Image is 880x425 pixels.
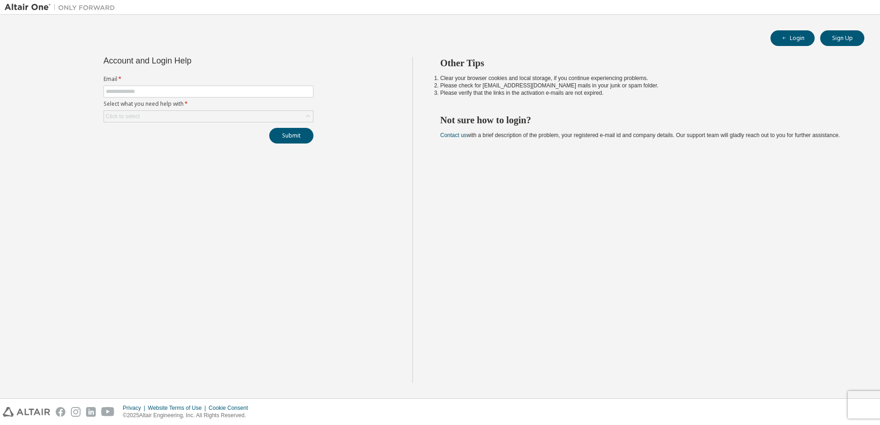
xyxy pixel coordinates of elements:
li: Please verify that the links in the activation e-mails are not expired. [440,89,848,97]
button: Submit [269,128,313,144]
div: Account and Login Help [104,57,272,64]
div: Cookie Consent [208,404,253,412]
div: Click to select [104,111,313,122]
img: altair_logo.svg [3,407,50,417]
button: Login [770,30,815,46]
img: instagram.svg [71,407,81,417]
h2: Other Tips [440,57,848,69]
li: Clear your browser cookies and local storage, if you continue experiencing problems. [440,75,848,82]
button: Sign Up [820,30,864,46]
label: Select what you need help with [104,100,313,108]
p: © 2025 Altair Engineering, Inc. All Rights Reserved. [123,412,254,419]
span: with a brief description of the problem, your registered e-mail id and company details. Our suppo... [440,132,840,138]
img: youtube.svg [101,407,115,417]
div: Privacy [123,404,148,412]
h2: Not sure how to login? [440,114,848,126]
img: linkedin.svg [86,407,96,417]
img: Altair One [5,3,120,12]
img: facebook.svg [56,407,65,417]
label: Email [104,75,313,83]
div: Click to select [106,113,140,120]
li: Please check for [EMAIL_ADDRESS][DOMAIN_NAME] mails in your junk or spam folder. [440,82,848,89]
div: Website Terms of Use [148,404,208,412]
a: Contact us [440,132,467,138]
